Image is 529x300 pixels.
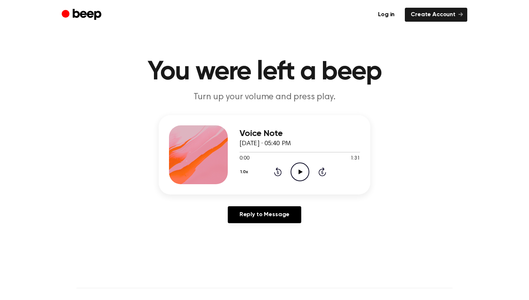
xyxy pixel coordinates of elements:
a: Log in [372,8,400,22]
a: Reply to Message [228,206,301,223]
h1: You were left a beep [76,59,453,85]
p: Turn up your volume and press play. [123,91,406,103]
h3: Voice Note [240,129,360,139]
a: Create Account [405,8,467,22]
span: 1:31 [350,155,360,162]
button: 1.0x [240,166,251,178]
span: 0:00 [240,155,249,162]
span: [DATE] · 05:40 PM [240,140,291,147]
a: Beep [62,8,103,22]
